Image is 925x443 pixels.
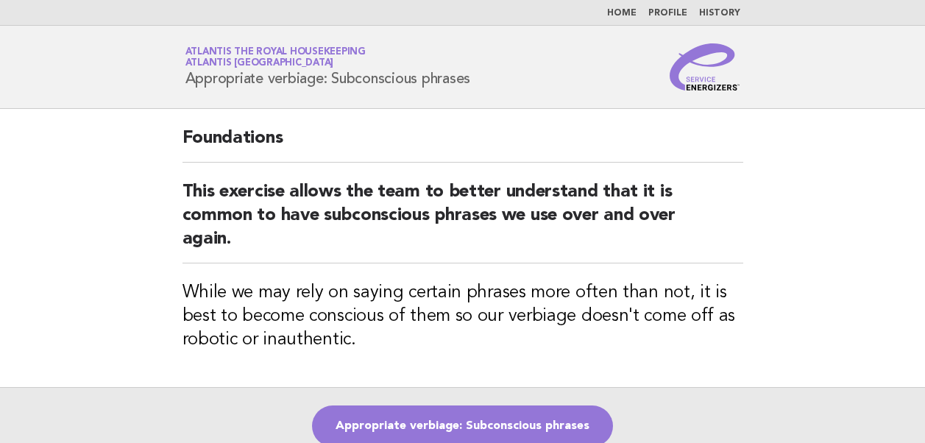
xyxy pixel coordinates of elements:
h3: While we may rely on saying certain phrases more often than not, it is best to become conscious o... [182,281,743,352]
a: Atlantis the Royal HousekeepingAtlantis [GEOGRAPHIC_DATA] [185,47,366,68]
span: Atlantis [GEOGRAPHIC_DATA] [185,59,334,68]
h2: Foundations [182,127,743,163]
img: Service Energizers [670,43,740,91]
a: Profile [648,9,687,18]
h2: This exercise allows the team to better understand that it is common to have subconscious phrases... [182,180,743,263]
a: History [699,9,740,18]
a: Home [607,9,637,18]
h1: Appropriate verbiage: Subconscious phrases [185,48,471,86]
